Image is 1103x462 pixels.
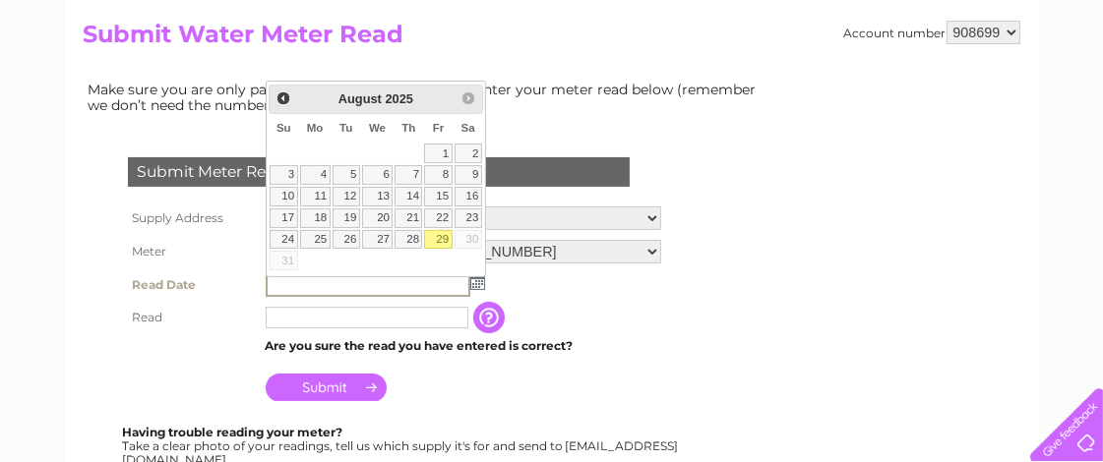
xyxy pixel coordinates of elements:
[470,274,485,290] img: ...
[473,302,509,333] input: Information
[272,87,294,110] a: Prev
[461,122,475,134] span: Saturday
[806,84,849,98] a: Energy
[455,165,482,185] a: 9
[266,374,387,401] input: Submit
[128,157,630,187] div: Submit Meter Read
[932,84,960,98] a: Blog
[123,235,261,268] th: Meter
[455,144,482,163] a: 2
[307,122,324,134] span: Monday
[84,77,772,118] td: Make sure you are only paying for what you use. Simply enter your meter read below (remember we d...
[972,84,1020,98] a: Contact
[276,122,291,134] span: Sunday
[757,84,794,98] a: Water
[333,208,360,228] a: 19
[88,11,1017,95] div: Clear Business is a trading name of Verastar Limited (registered in [GEOGRAPHIC_DATA] No. 3667643...
[455,208,482,228] a: 23
[338,91,382,106] span: August
[424,144,452,163] a: 1
[362,187,394,206] a: 13
[123,202,261,235] th: Supply Address
[861,84,920,98] a: Telecoms
[123,302,261,333] th: Read
[261,333,666,359] td: Are you sure the read you have entered is correct?
[123,425,343,439] b: Having trouble reading your meter?
[123,268,261,302] th: Read Date
[395,230,422,250] a: 28
[395,187,422,206] a: 14
[424,230,452,250] a: 29
[401,122,415,134] span: Thursday
[333,187,360,206] a: 12
[732,10,868,34] a: 0333 014 3131
[395,208,422,228] a: 21
[433,122,445,134] span: Friday
[333,230,360,250] a: 26
[300,187,331,206] a: 11
[386,91,413,106] span: 2025
[844,21,1020,44] div: Account number
[455,187,482,206] a: 16
[362,208,394,228] a: 20
[333,165,360,185] a: 5
[300,230,331,250] a: 25
[395,165,422,185] a: 7
[362,230,394,250] a: 27
[369,122,386,134] span: Wednesday
[300,165,331,185] a: 4
[424,208,452,228] a: 22
[362,165,394,185] a: 6
[424,187,452,206] a: 15
[270,230,297,250] a: 24
[339,122,352,134] span: Tuesday
[300,208,331,228] a: 18
[276,90,291,106] span: Prev
[270,187,297,206] a: 10
[38,51,139,111] img: logo.png
[84,21,1020,58] h2: Submit Water Meter Read
[270,165,297,185] a: 3
[1038,84,1084,98] a: Log out
[270,208,297,228] a: 17
[424,165,452,185] a: 8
